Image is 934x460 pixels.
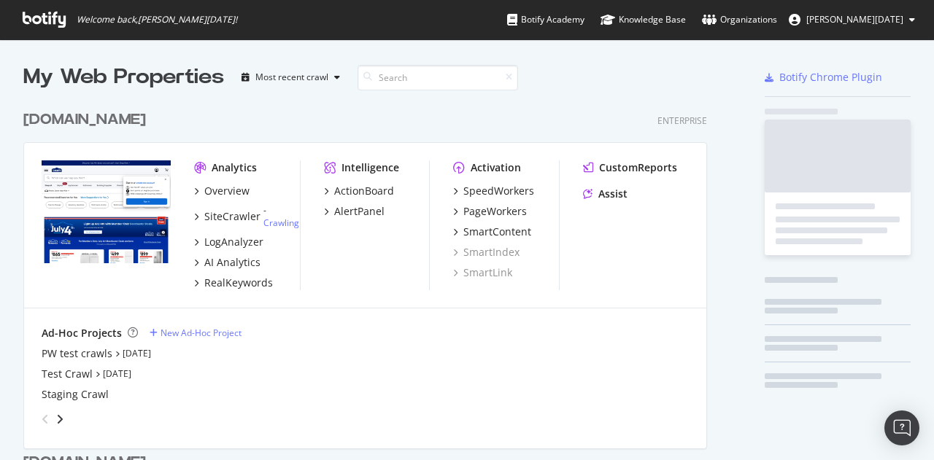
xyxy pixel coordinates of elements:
[150,327,242,339] a: New Ad-Hoc Project
[334,204,385,219] div: AlertPanel
[601,12,686,27] div: Knowledge Base
[204,209,260,224] div: SiteCrawler
[42,326,122,340] div: Ad-Hoc Projects
[263,217,299,229] a: Crawling
[194,184,250,198] a: Overview
[324,204,385,219] a: AlertPanel
[194,276,273,290] a: RealKeywords
[453,245,520,260] a: SmartIndex
[463,184,534,198] div: SpeedWorkers
[463,225,531,239] div: SmartContent
[507,12,584,27] div: Botify Academy
[583,187,628,201] a: Assist
[453,184,534,198] a: SpeedWorkers
[36,408,55,431] div: angle-left
[23,63,224,92] div: My Web Properties
[236,66,346,89] button: Most recent crawl
[777,8,927,31] button: [PERSON_NAME][DATE]
[263,204,299,229] div: -
[55,412,65,426] div: angle-right
[23,109,152,130] a: [DOMAIN_NAME]
[255,73,328,82] div: Most recent crawl
[42,160,171,264] img: www.lowes.com
[204,235,263,249] div: LogAnalyzer
[453,225,531,239] a: SmartContent
[341,160,399,175] div: Intelligence
[806,13,903,26] span: Naveen Raja Singaraju
[779,70,882,85] div: Botify Chrome Plugin
[42,387,109,402] a: Staging Crawl
[194,204,299,229] a: SiteCrawler- Crawling
[598,187,628,201] div: Assist
[194,235,263,249] a: LogAnalyzer
[884,410,919,445] div: Open Intercom Messenger
[599,160,677,175] div: CustomReports
[194,255,260,270] a: AI Analytics
[453,265,512,280] a: SmartLink
[765,70,882,85] a: Botify Chrome Plugin
[103,367,131,380] a: [DATE]
[463,204,527,219] div: PageWorkers
[702,12,777,27] div: Organizations
[583,160,677,175] a: CustomReports
[123,347,151,359] a: [DATE]
[657,114,707,127] div: Enterprise
[334,184,394,198] div: ActionBoard
[77,14,237,26] span: Welcome back, [PERSON_NAME][DATE] !
[358,65,518,90] input: Search
[42,367,93,381] a: Test Crawl
[204,276,273,290] div: RealKeywords
[324,184,394,198] a: ActionBoard
[42,346,112,361] a: PW test crawls
[23,109,146,130] div: [DOMAIN_NAME]
[204,184,250,198] div: Overview
[453,204,527,219] a: PageWorkers
[204,255,260,270] div: AI Analytics
[161,327,242,339] div: New Ad-Hoc Project
[212,160,257,175] div: Analytics
[471,160,521,175] div: Activation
